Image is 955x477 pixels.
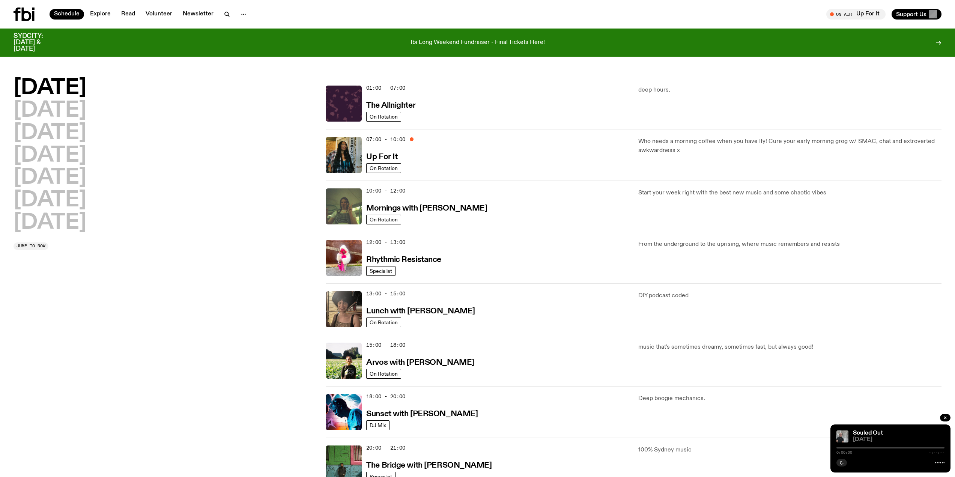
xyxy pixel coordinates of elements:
[366,205,487,212] h3: Mornings with [PERSON_NAME]
[366,317,401,327] a: On Rotation
[366,393,405,400] span: 18:00 - 20:00
[370,371,398,377] span: On Rotation
[366,369,401,379] a: On Rotation
[366,136,405,143] span: 07:00 - 10:00
[853,430,883,436] a: Souled Out
[326,394,362,430] img: Simon Caldwell stands side on, looking downwards. He has headphones on. Behind him is a brightly ...
[836,451,852,454] span: 0:00:00
[370,320,398,325] span: On Rotation
[326,240,362,276] img: Attu crouches on gravel in front of a brown wall. They are wearing a white fur coat with a hood, ...
[366,239,405,246] span: 12:00 - 13:00
[326,343,362,379] img: Bri is smiling and wearing a black t-shirt. She is standing in front of a lush, green field. Ther...
[638,343,941,352] p: music that's sometimes dreamy, sometimes fast, but always good!
[366,152,397,161] a: Up For It
[366,462,492,469] h3: The Bridge with [PERSON_NAME]
[366,460,492,469] a: The Bridge with [PERSON_NAME]
[638,394,941,403] p: Deep boogie mechanics.
[14,123,86,144] button: [DATE]
[370,423,386,428] span: DJ Mix
[366,254,441,264] a: Rhythmic Resistance
[366,444,405,451] span: 20:00 - 21:00
[853,437,944,442] span: [DATE]
[14,242,48,250] button: Jump to now
[366,153,397,161] h3: Up For It
[366,102,415,110] h3: The Allnighter
[638,86,941,95] p: deep hours.
[366,187,405,194] span: 10:00 - 12:00
[366,290,405,297] span: 13:00 - 15:00
[366,410,478,418] h3: Sunset with [PERSON_NAME]
[366,420,390,430] a: DJ Mix
[366,256,441,264] h3: Rhythmic Resistance
[370,268,392,274] span: Specialist
[14,100,86,121] button: [DATE]
[14,145,86,166] button: [DATE]
[638,137,941,155] p: Who needs a morning coffee when you have Ify! Cure your early morning grog w/ SMAC, chat and extr...
[370,217,398,223] span: On Rotation
[836,430,848,442] img: Stephen looks directly at the camera, wearing a black tee, black sunglasses and headphones around...
[326,188,362,224] img: Jim Kretschmer in a really cute outfit with cute braids, standing on a train holding up a peace s...
[638,188,941,197] p: Start your week right with the best new music and some chaotic vibes
[178,9,218,20] a: Newsletter
[366,342,405,349] span: 15:00 - 18:00
[50,9,84,20] a: Schedule
[14,190,86,211] button: [DATE]
[370,166,398,171] span: On Rotation
[366,409,478,418] a: Sunset with [PERSON_NAME]
[366,266,396,276] a: Specialist
[366,203,487,212] a: Mornings with [PERSON_NAME]
[370,114,398,120] span: On Rotation
[366,307,475,315] h3: Lunch with [PERSON_NAME]
[14,212,86,233] button: [DATE]
[86,9,115,20] a: Explore
[366,112,401,122] a: On Rotation
[366,84,405,92] span: 01:00 - 07:00
[117,9,140,20] a: Read
[411,39,545,46] p: fbi Long Weekend Fundraiser - Final Tickets Here!
[14,78,86,99] button: [DATE]
[141,9,177,20] a: Volunteer
[929,451,944,454] span: -:--:--
[366,359,474,367] h3: Arvos with [PERSON_NAME]
[14,33,62,52] h3: SYDCITY: [DATE] & [DATE]
[326,137,362,173] img: Ify - a Brown Skin girl with black braided twists, looking up to the side with her tongue stickin...
[826,9,886,20] button: On AirUp For It
[638,445,941,454] p: 100% Sydney music
[366,215,401,224] a: On Rotation
[366,100,415,110] a: The Allnighter
[366,357,474,367] a: Arvos with [PERSON_NAME]
[638,240,941,249] p: From the underground to the uprising, where music remembers and resists
[366,163,401,173] a: On Rotation
[892,9,941,20] button: Support Us
[14,167,86,188] button: [DATE]
[17,244,45,248] span: Jump to now
[638,291,941,300] p: DIY podcast coded
[366,306,475,315] a: Lunch with [PERSON_NAME]
[896,11,926,18] span: Support Us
